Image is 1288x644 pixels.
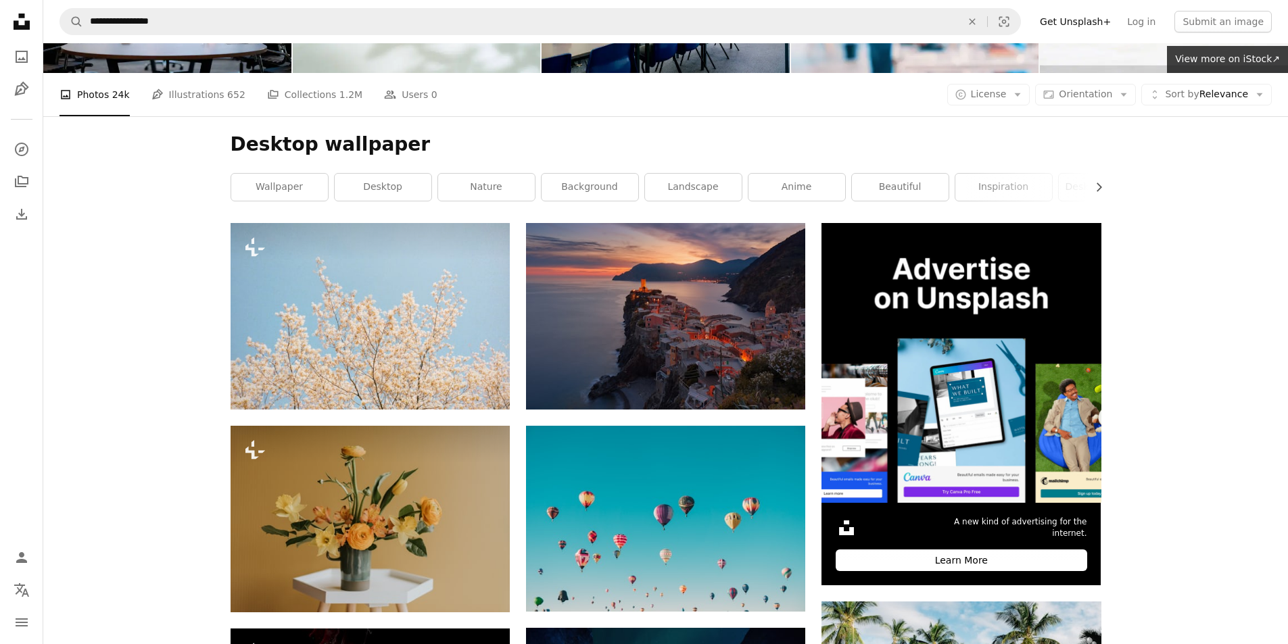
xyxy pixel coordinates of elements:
span: Relevance [1165,88,1248,101]
span: 0 [431,87,437,102]
a: Photos [8,43,35,70]
a: a vase filled with yellow flowers on top of a white table [231,512,510,524]
a: aerial view of village on mountain cliff during orange sunset [526,310,805,322]
a: wallpaper [231,174,328,201]
a: Log in [1119,11,1164,32]
img: aerial view of village on mountain cliff during orange sunset [526,223,805,409]
a: Download History [8,201,35,228]
a: View more on iStock↗ [1167,46,1288,73]
button: Search Unsplash [60,9,83,34]
img: file-1631306537910-2580a29a3cfcimage [836,517,857,539]
img: file-1635990755334-4bfd90f37242image [821,223,1101,502]
a: A new kind of advertising for the internet.Learn More [821,223,1101,585]
a: Explore [8,136,35,163]
img: assorted-color hot air balloons during daytime [526,426,805,612]
span: 652 [227,87,245,102]
button: scroll list to the right [1087,174,1101,201]
a: Home — Unsplash [8,8,35,38]
a: Users 0 [384,73,437,116]
a: Get Unsplash+ [1032,11,1119,32]
a: background [542,174,638,201]
button: License [947,84,1030,105]
a: landscape [645,174,742,201]
button: Clear [957,9,987,34]
a: Collections 1.2M [267,73,362,116]
a: assorted-color hot air balloons during daytime [526,512,805,524]
button: Menu [8,609,35,636]
a: anime [748,174,845,201]
button: Submit an image [1174,11,1272,32]
a: nature [438,174,535,201]
span: License [971,89,1007,99]
form: Find visuals sitewide [59,8,1021,35]
a: beautiful [852,174,949,201]
a: Illustrations 652 [151,73,245,116]
span: 1.2M [339,87,362,102]
span: View more on iStock ↗ [1175,53,1280,64]
button: Orientation [1035,84,1136,105]
span: Orientation [1059,89,1112,99]
a: Collections [8,168,35,195]
span: Sort by [1165,89,1199,99]
img: a tree with white flowers against a blue sky [231,223,510,409]
button: Visual search [988,9,1020,34]
a: desktop [335,174,431,201]
a: inspiration [955,174,1052,201]
a: desktop background [1059,174,1155,201]
a: a tree with white flowers against a blue sky [231,310,510,322]
button: Sort byRelevance [1141,84,1272,105]
img: a vase filled with yellow flowers on top of a white table [231,426,510,612]
h1: Desktop wallpaper [231,132,1101,157]
div: Learn More [836,549,1087,571]
a: Illustrations [8,76,35,103]
a: Log in / Sign up [8,544,35,571]
button: Language [8,576,35,603]
span: A new kind of advertising for the internet. [933,516,1087,539]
